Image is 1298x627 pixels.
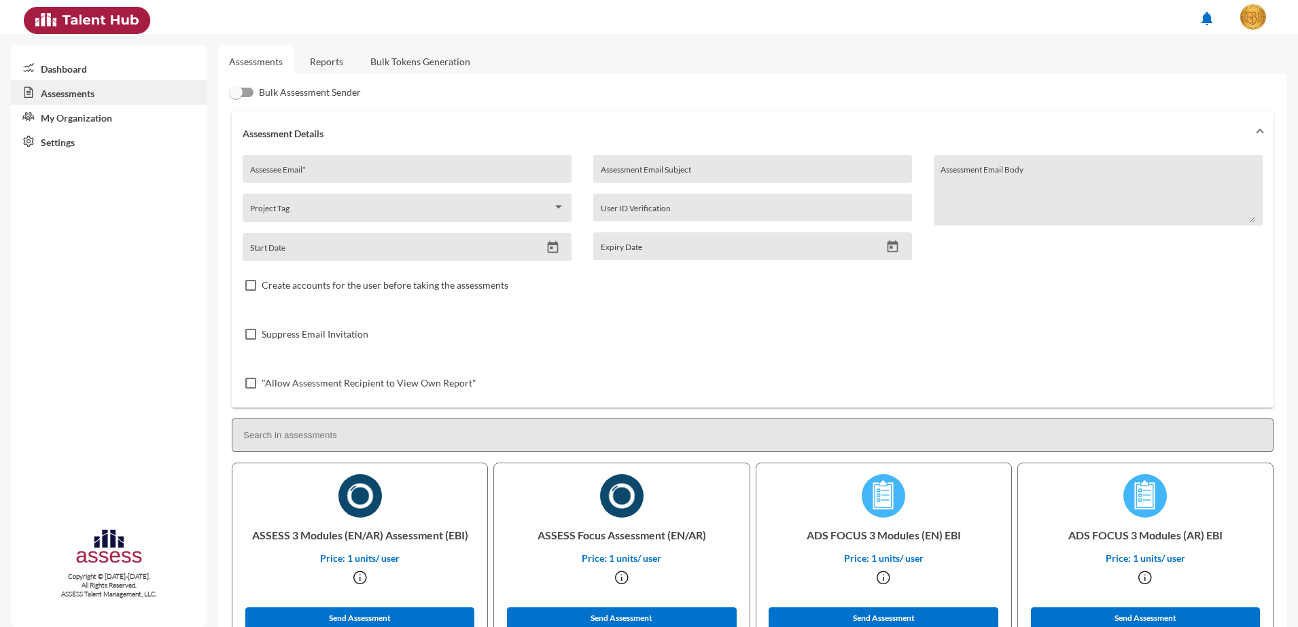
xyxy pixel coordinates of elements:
span: Suppress Email Invitation [262,326,368,342]
mat-icon: notifications [1199,10,1215,26]
input: Search in assessments [232,418,1274,452]
p: ADS FOCUS 3 Modules (EN) EBI [767,518,1000,552]
p: Price: 1 units/ user [1029,552,1262,564]
mat-expansion-panel-header: Assessment Details [232,111,1274,155]
button: Open calendar [881,240,905,254]
span: Bulk Assessment Sender [259,84,361,101]
mat-panel-title: Assessment Details [243,128,1246,139]
p: Copyright © [DATE]-[DATE]. All Rights Reserved. ASSESS Talent Management, LLC. [11,572,207,598]
p: ADS FOCUS 3 Modules (AR) EBI [1029,518,1262,552]
a: Assessments [11,80,207,105]
a: Assessments [229,56,283,67]
p: Price: 1 units/ user [243,552,476,564]
a: Reports [299,45,354,78]
img: assesscompany-logo.png [75,527,143,570]
div: Assessment Details [232,155,1274,408]
p: Price: 1 units/ user [505,552,738,564]
a: Dashboard [11,56,207,80]
button: Open calendar [541,240,565,255]
span: Create accounts for the user before taking the assessments [262,277,508,293]
p: ASSESS 3 Modules (EN/AR) Assessment (EBI) [243,518,476,552]
a: Bulk Tokens Generation [359,45,481,78]
p: Price: 1 units/ user [767,552,1000,564]
a: My Organization [11,105,207,129]
a: Settings [11,129,207,154]
span: "Allow Assessment Recipient to View Own Report" [262,375,476,391]
p: ASSESS Focus Assessment (EN/AR) [505,518,738,552]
